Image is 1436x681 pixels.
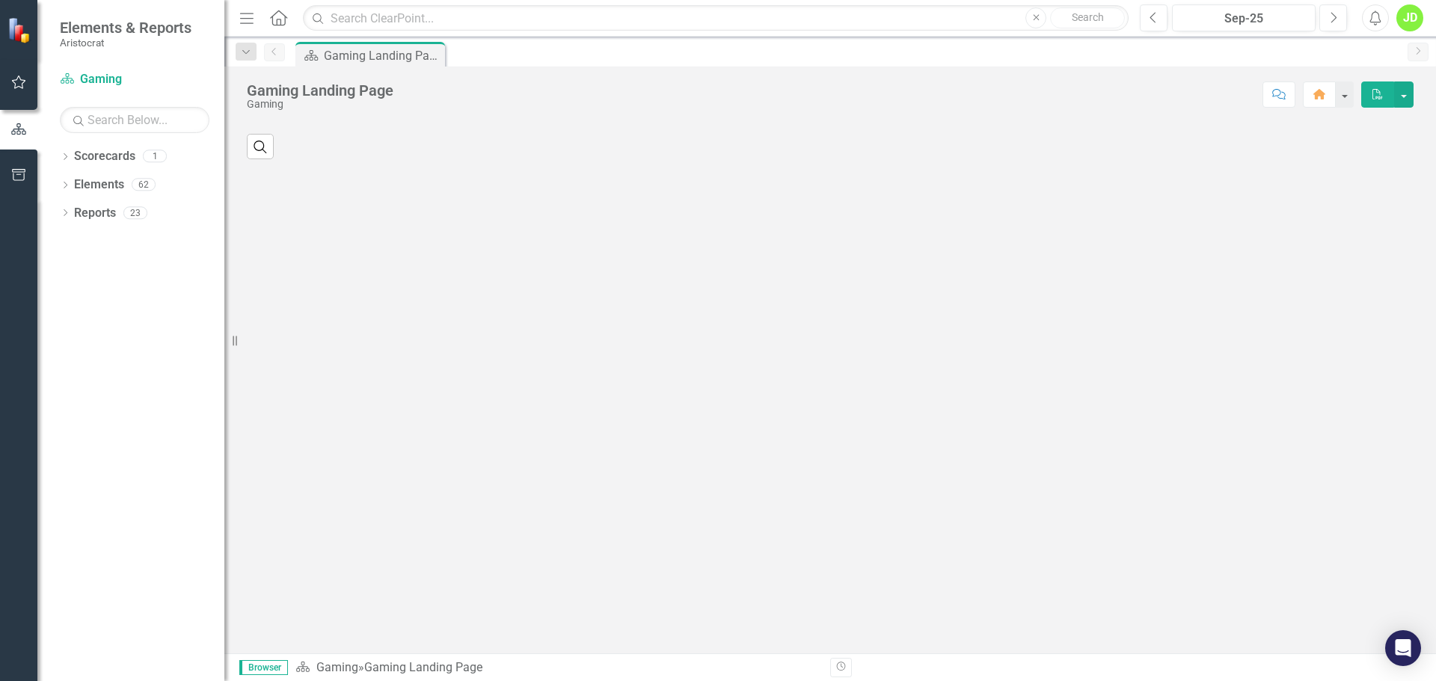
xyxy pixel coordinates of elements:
span: Elements & Reports [60,19,191,37]
div: Sep-25 [1177,10,1310,28]
div: Gaming Landing Page [247,82,393,99]
input: Search Below... [60,107,209,133]
img: ClearPoint Strategy [7,16,34,43]
div: Open Intercom Messenger [1385,630,1421,666]
div: Gaming [247,99,393,110]
button: Search [1050,7,1125,28]
a: Elements [74,176,124,194]
div: » [295,659,819,677]
a: Gaming [60,71,209,88]
div: Gaming Landing Page [324,46,441,65]
a: Reports [74,205,116,222]
span: Browser [239,660,288,675]
small: Aristocrat [60,37,191,49]
div: Gaming Landing Page [364,660,482,674]
div: 23 [123,206,147,219]
button: Sep-25 [1172,4,1316,31]
button: JD [1396,4,1423,31]
a: Gaming [316,660,358,674]
div: 1 [143,150,167,163]
input: Search ClearPoint... [303,5,1129,31]
a: Scorecards [74,148,135,165]
div: 62 [132,179,156,191]
span: Search [1072,11,1104,23]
